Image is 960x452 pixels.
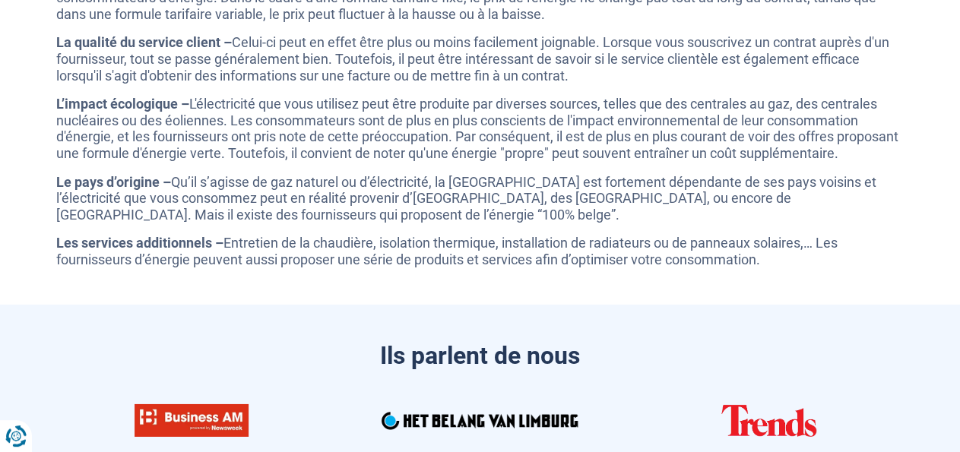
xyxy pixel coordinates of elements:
img: Businessam [135,404,249,437]
p: Celui-ci peut en effet être plus ou moins facilement joignable. Lorsque vous souscrivez un contra... [56,34,905,84]
p: Qu’il s’agisse de gaz naturel ou d’électricité, la [GEOGRAPHIC_DATA] est fortement dépendante de ... [56,174,905,223]
strong: L’impact écologique – [56,96,189,112]
h2: Ils parlent de nous [56,341,905,370]
p: Entretien de la chaudière, isolation thermique, installation de radiateurs ou de panneaux solaire... [56,235,905,267]
strong: Le pays d’origine – [56,174,171,190]
img: Trends [721,405,816,438]
p: L'électricité que vous utilisez peut être produite par diverses sources, telles que des centrales... [56,96,905,161]
strong: La qualité du service client – [56,34,232,50]
strong: Les services additionnels – [56,235,223,251]
img: Het belang van limburg [378,409,583,432]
